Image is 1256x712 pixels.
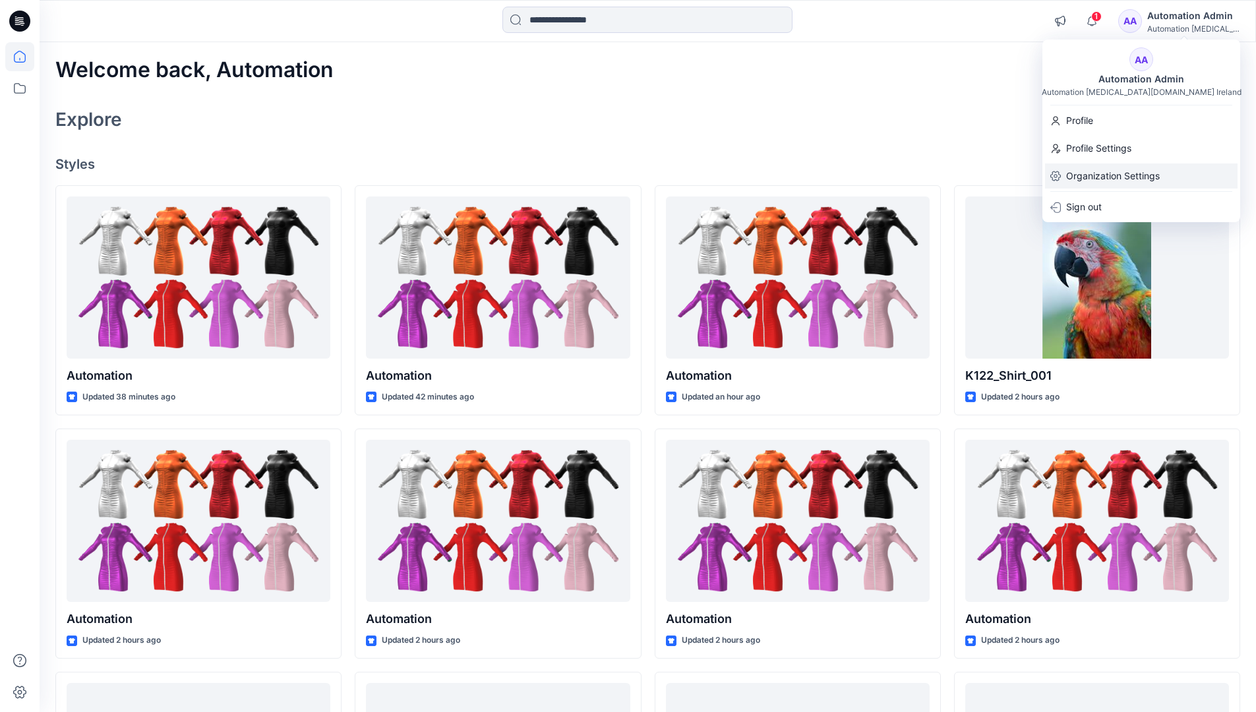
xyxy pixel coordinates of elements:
[965,440,1229,603] a: Automation
[1129,47,1153,71] div: AA
[67,196,330,359] a: Automation
[1042,87,1241,97] div: Automation [MEDICAL_DATA][DOMAIN_NAME] Ireland
[366,367,630,385] p: Automation
[67,610,330,628] p: Automation
[682,634,760,647] p: Updated 2 hours ago
[981,390,1060,404] p: Updated 2 hours ago
[82,390,175,404] p: Updated 38 minutes ago
[1118,9,1142,33] div: AA
[366,610,630,628] p: Automation
[366,196,630,359] a: Automation
[1066,163,1160,189] p: Organization Settings
[682,390,760,404] p: Updated an hour ago
[1066,108,1093,133] p: Profile
[666,367,930,385] p: Automation
[1147,8,1240,24] div: Automation Admin
[366,440,630,603] a: Automation
[382,634,460,647] p: Updated 2 hours ago
[67,367,330,385] p: Automation
[55,58,334,82] h2: Welcome back, Automation
[965,367,1229,385] p: K122_Shirt_001
[55,156,1240,172] h4: Styles
[666,610,930,628] p: Automation
[1147,24,1240,34] div: Automation [MEDICAL_DATA]...
[666,440,930,603] a: Automation
[965,196,1229,359] a: K122_Shirt_001
[1091,71,1192,87] div: Automation Admin
[67,440,330,603] a: Automation
[1066,194,1102,220] p: Sign out
[382,390,474,404] p: Updated 42 minutes ago
[965,610,1229,628] p: Automation
[1042,163,1240,189] a: Organization Settings
[1042,136,1240,161] a: Profile Settings
[981,634,1060,647] p: Updated 2 hours ago
[55,109,122,130] h2: Explore
[666,196,930,359] a: Automation
[1042,108,1240,133] a: Profile
[1066,136,1131,161] p: Profile Settings
[82,634,161,647] p: Updated 2 hours ago
[1091,11,1102,22] span: 1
